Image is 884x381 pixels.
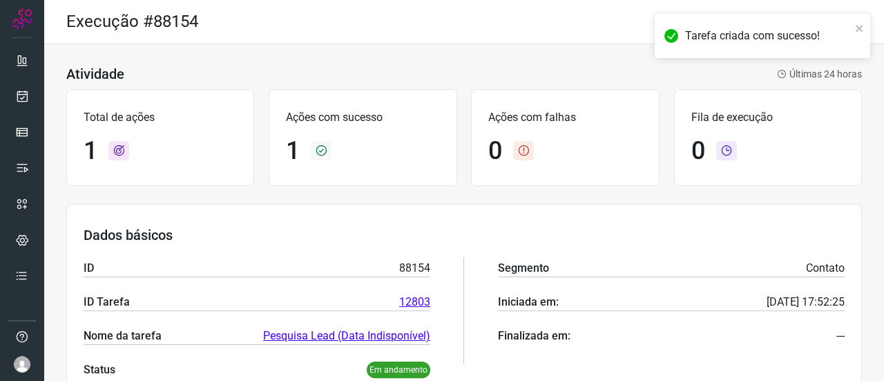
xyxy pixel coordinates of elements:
[286,109,439,126] p: Ações com sucesso
[691,136,705,166] h1: 0
[488,136,502,166] h1: 0
[263,328,430,344] a: Pesquisa Lead (Data Indisponível)
[286,136,300,166] h1: 1
[691,109,845,126] p: Fila de execução
[488,109,642,126] p: Ações com falhas
[399,260,430,277] p: 88154
[498,328,570,344] p: Finalizada em:
[685,28,851,44] div: Tarefa criada com sucesso!
[84,136,97,166] h1: 1
[498,260,549,277] p: Segmento
[767,294,845,310] p: [DATE] 17:52:25
[855,19,865,36] button: close
[66,66,124,82] h3: Atividade
[66,12,198,32] h2: Execução #88154
[14,356,30,373] img: avatar-user-boy.jpg
[367,362,430,378] p: Em andamento
[84,362,115,378] p: Status
[498,294,559,310] p: Iniciada em:
[84,260,94,277] p: ID
[12,8,32,29] img: Logo
[836,328,845,344] p: ---
[777,67,862,82] p: Últimas 24 horas
[84,109,237,126] p: Total de ações
[806,260,845,277] p: Contato
[84,328,162,344] p: Nome da tarefa
[399,294,430,310] a: 12803
[84,227,845,243] h3: Dados básicos
[84,294,130,310] p: ID Tarefa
